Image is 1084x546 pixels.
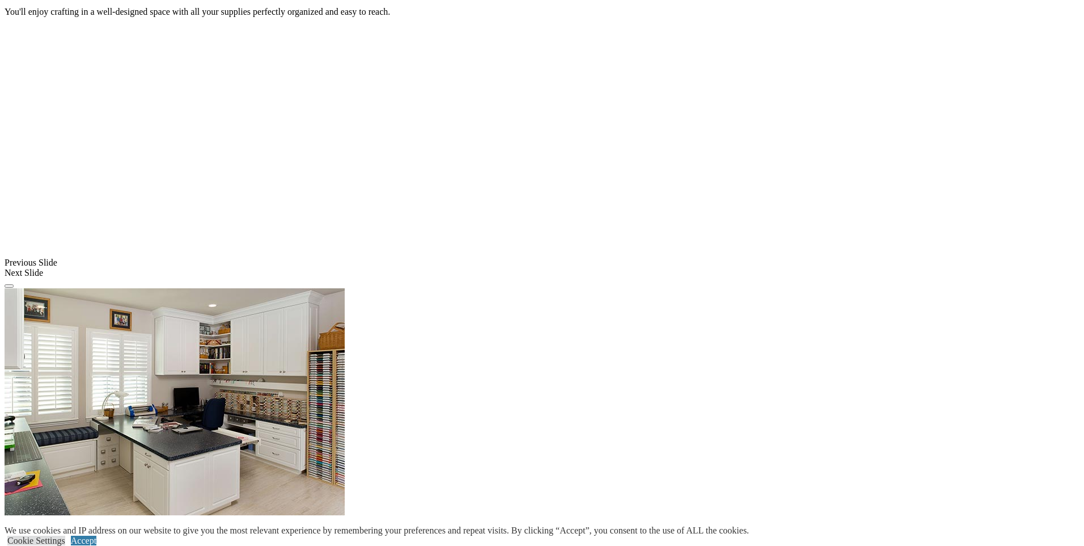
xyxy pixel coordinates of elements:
[5,268,1079,278] div: Next Slide
[7,536,65,545] a: Cookie Settings
[5,284,14,288] button: Click here to pause slide show
[5,526,749,536] div: We use cookies and IP address on our website to give you the most relevant experience by remember...
[71,536,96,545] a: Accept
[5,288,345,515] img: Banner for mobile view
[5,258,1079,268] div: Previous Slide
[5,7,1079,17] p: You'll enjoy crafting in a well-designed space with all your supplies perfectly organized and eas...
